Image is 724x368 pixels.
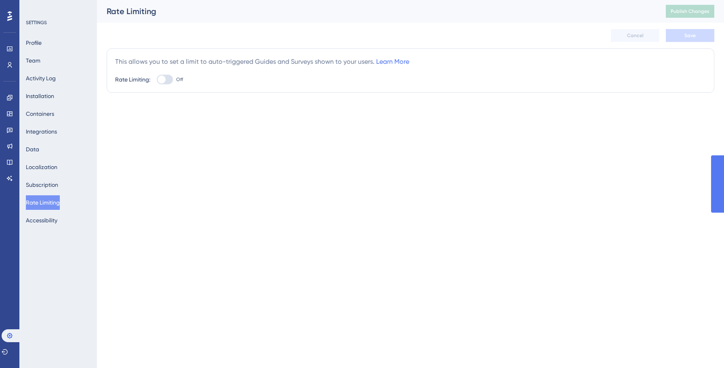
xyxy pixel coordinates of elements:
[26,178,58,192] button: Subscription
[115,75,150,84] div: Rate Limiting:
[611,29,659,42] button: Cancel
[376,58,409,65] a: Learn More
[26,19,91,26] div: SETTINGS
[26,89,54,103] button: Installation
[666,5,714,18] button: Publish Changes
[666,29,714,42] button: Save
[26,107,54,121] button: Containers
[26,124,57,139] button: Integrations
[115,57,409,67] div: This allows you to set a limit to auto-triggered Guides and Surveys shown to your users.
[26,36,42,50] button: Profile
[671,8,709,15] span: Publish Changes
[26,142,39,157] button: Data
[26,213,57,228] button: Accessibility
[26,71,56,86] button: Activity Log
[26,53,40,68] button: Team
[107,6,646,17] div: Rate Limiting
[26,195,60,210] button: Rate Limiting
[684,32,696,39] span: Save
[690,336,714,360] iframe: UserGuiding AI Assistant Launcher
[627,32,644,39] span: Cancel
[176,76,183,83] span: Off
[26,160,57,174] button: Localization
